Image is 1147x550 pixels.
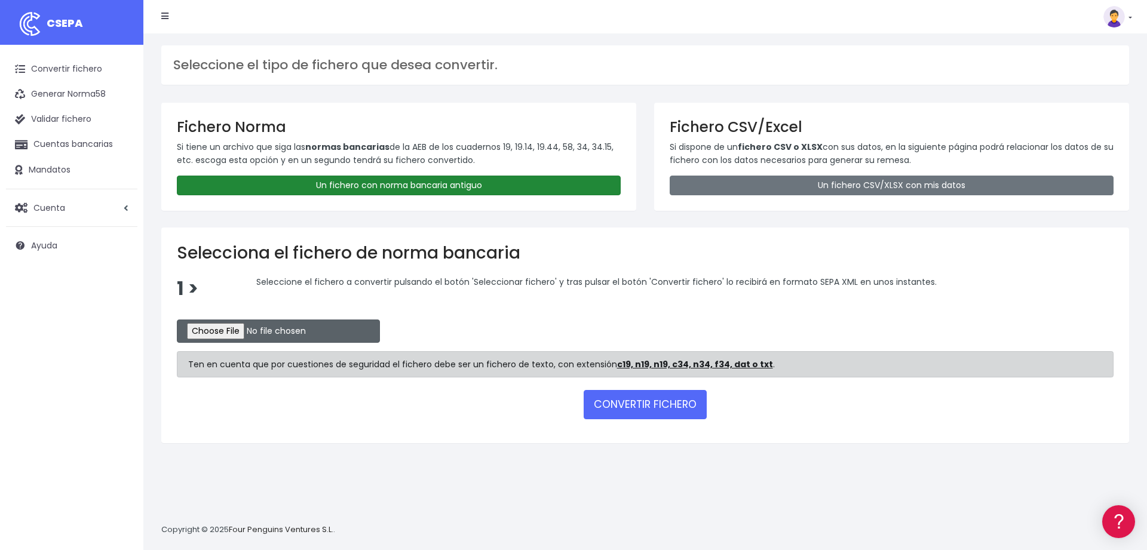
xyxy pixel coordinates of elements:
[31,239,57,251] span: Ayuda
[12,170,227,188] a: Problemas habituales
[177,140,621,167] p: Si tiene un archivo que siga las de la AEB de los cuadernos 19, 19.14, 19.44, 58, 34, 34.15, etc....
[47,16,83,30] span: CSEPA
[177,276,198,302] span: 1 >
[738,141,823,153] strong: fichero CSV o XLSX
[584,390,707,419] button: CONVERTIR FICHERO
[177,118,621,136] h3: Fichero Norma
[670,118,1114,136] h3: Fichero CSV/Excel
[6,158,137,183] a: Mandatos
[177,176,621,195] a: Un fichero con norma bancaria antiguo
[12,83,227,94] div: Información general
[670,140,1114,167] p: Si dispone de un con sus datos, en la siguiente página podrá relacionar los datos de su fichero c...
[229,524,333,535] a: Four Penguins Ventures S.L.
[177,351,1114,377] div: Ten en cuenta que por cuestiones de seguridad el fichero debe ser un fichero de texto, con extens...
[173,57,1117,73] h3: Seleccione el tipo de fichero que desea convertir.
[6,132,137,157] a: Cuentas bancarias
[12,132,227,143] div: Convertir ficheros
[12,237,227,248] div: Facturación
[617,358,773,370] strong: c19, n19, n19, c34, n34, f34, dat o txt
[177,243,1114,263] h2: Selecciona el fichero de norma bancaria
[161,524,335,536] p: Copyright © 2025 .
[12,151,227,170] a: Formatos
[12,256,227,275] a: General
[12,319,227,340] button: Contáctanos
[33,201,65,213] span: Cuenta
[6,57,137,82] a: Convertir fichero
[1103,6,1125,27] img: profile
[12,207,227,225] a: Perfiles de empresas
[6,233,137,258] a: Ayuda
[15,9,45,39] img: logo
[6,107,137,132] a: Validar fichero
[12,287,227,298] div: Programadores
[12,102,227,120] a: Información general
[305,141,390,153] strong: normas bancarias
[6,195,137,220] a: Cuenta
[12,305,227,324] a: API
[256,276,937,288] span: Seleccione el fichero a convertir pulsando el botón 'Seleccionar fichero' y tras pulsar el botón ...
[6,82,137,107] a: Generar Norma58
[12,188,227,207] a: Videotutoriales
[164,344,230,355] a: POWERED BY ENCHANT
[670,176,1114,195] a: Un fichero CSV/XLSX con mis datos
